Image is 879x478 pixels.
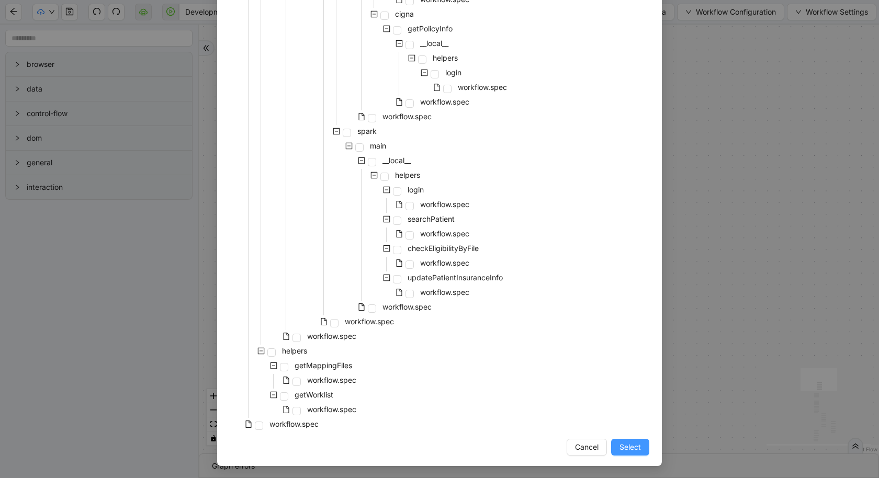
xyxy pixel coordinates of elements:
span: login [405,184,426,196]
span: spark [357,127,377,135]
span: minus-square [358,157,365,164]
span: workflow.spec [418,227,471,240]
span: minus-square [408,54,415,62]
span: file [396,230,403,237]
span: spark [355,125,379,138]
span: file [283,333,290,340]
span: main [368,140,388,152]
span: workflow.spec [420,288,469,297]
span: workflow.spec [267,418,321,430]
span: file [396,259,403,267]
span: file [396,289,403,296]
span: workflow.spec [418,257,471,269]
span: workflow.spec [456,81,509,94]
span: getPolicyInfo [408,24,453,33]
span: cigna [395,9,414,18]
span: workflow.spec [307,405,356,414]
span: workflow.spec [305,374,358,386]
span: minus-square [270,391,277,399]
span: getPolicyInfo [405,22,455,35]
span: workflow.spec [345,317,394,326]
span: __local__ [380,154,413,167]
span: minus-square [396,40,403,47]
span: workflow.spec [269,419,319,428]
span: workflow.spec [458,83,507,92]
button: Select [611,439,649,456]
span: workflow.spec [305,330,358,343]
span: minus-square [383,274,390,281]
span: updatePatientInsuranceInfo [408,273,503,282]
span: minus-square [257,347,265,355]
span: workflow.spec [307,375,356,384]
span: Cancel [575,441,599,453]
span: file [283,406,290,413]
span: login [408,185,424,194]
span: file [283,377,290,384]
span: getWorklist [292,389,335,401]
span: minus-square [370,172,378,179]
span: file [396,98,403,106]
span: file [396,201,403,208]
span: searchPatient [408,214,455,223]
span: file [245,420,252,428]
span: minus-square [421,69,428,76]
span: file [358,113,365,120]
span: helpers [393,169,422,181]
span: checkEligibilityByFile [408,244,479,253]
span: checkEligibilityByFile [405,242,481,255]
span: minus-square [345,142,353,150]
span: __local__ [382,156,411,165]
span: workflow.spec [418,286,471,299]
span: workflow.spec [420,229,469,238]
span: updatePatientInsuranceInfo [405,271,505,284]
span: getMappingFiles [292,359,354,372]
span: minus-square [383,215,390,223]
span: workflow.spec [420,258,469,267]
span: helpers [431,52,460,64]
span: workflow.spec [420,97,469,106]
span: workflow.spec [382,302,432,311]
span: workflow.spec [380,110,434,123]
span: file [433,84,441,91]
span: getWorklist [295,390,333,399]
span: login [443,66,464,79]
span: workflow.spec [420,200,469,209]
span: workflow.spec [343,315,396,328]
span: workflow.spec [305,403,358,416]
span: cigna [393,8,416,20]
button: Cancel [567,439,607,456]
span: minus-square [383,245,390,252]
span: workflow.spec [307,332,356,340]
span: login [445,68,461,77]
span: file [320,318,328,325]
span: __local__ [420,39,448,48]
span: getMappingFiles [295,361,352,370]
span: helpers [280,345,309,357]
span: __local__ [418,37,450,50]
span: minus-square [383,186,390,194]
span: workflow.spec [382,112,432,121]
span: workflow.spec [418,198,471,211]
span: minus-square [333,128,340,135]
span: minus-square [370,10,378,18]
span: workflow.spec [418,96,471,108]
span: searchPatient [405,213,457,225]
span: Select [619,441,641,453]
span: minus-square [270,362,277,369]
span: helpers [395,170,420,179]
span: workflow.spec [380,301,434,313]
span: helpers [433,53,458,62]
span: minus-square [383,25,390,32]
span: file [358,303,365,311]
span: main [370,141,386,150]
span: helpers [282,346,307,355]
